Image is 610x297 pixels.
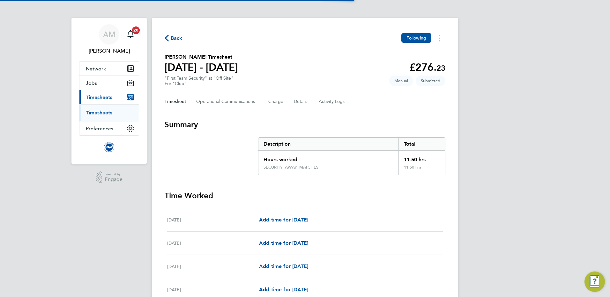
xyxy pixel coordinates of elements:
[409,61,445,73] app-decimal: £276.
[416,76,445,86] span: This timesheet is Submitted.
[104,142,114,152] img: brightonandhovealbion-logo-retina.png
[167,263,259,270] div: [DATE]
[294,94,309,109] button: Details
[165,53,238,61] h2: [PERSON_NAME] Timesheet
[259,239,308,247] a: Add time for [DATE]
[165,34,182,42] button: Back
[264,165,318,170] div: SECURITY_AWAY_MATCHES
[165,94,186,109] button: Timesheet
[259,217,308,223] span: Add time for [DATE]
[389,76,413,86] span: This timesheet was manually created.
[319,94,346,109] button: Activity Logs
[258,151,398,165] div: Hours worked
[167,239,259,247] div: [DATE]
[79,76,139,90] button: Jobs
[86,94,112,100] span: Timesheets
[105,177,123,182] span: Engage
[259,216,308,224] a: Add time for [DATE]
[165,120,445,130] h3: Summary
[96,171,123,184] a: Powered byEngage
[165,61,238,74] h1: [DATE] - [DATE]
[79,121,139,135] button: Preferences
[103,30,115,39] span: AM
[71,18,147,164] nav: Main navigation
[196,94,258,109] button: Operational Communications
[79,142,139,152] a: Go to home page
[124,24,137,45] a: 20
[165,81,233,86] div: For "Club"
[259,286,308,293] a: Add time for [DATE]
[165,191,445,201] h3: Time Worked
[79,104,139,121] div: Timesheets
[268,94,284,109] button: Charge
[171,34,182,42] span: Back
[406,35,426,41] span: Following
[436,63,445,73] span: 23
[79,90,139,104] button: Timesheets
[132,26,140,34] span: 20
[259,286,308,293] span: Add time for [DATE]
[259,263,308,270] a: Add time for [DATE]
[434,33,445,43] button: Timesheets Menu
[401,33,431,43] button: Following
[86,126,113,132] span: Preferences
[259,240,308,246] span: Add time for [DATE]
[259,263,308,269] span: Add time for [DATE]
[79,47,139,55] span: Adrian Morris
[86,80,97,86] span: Jobs
[398,165,445,175] div: 11.50 hrs
[165,76,233,86] div: "First Team Security" at "Off Site"
[79,24,139,55] a: AM[PERSON_NAME]
[584,272,605,292] button: Engage Resource Center
[86,110,112,116] a: Timesheets
[167,216,259,224] div: [DATE]
[79,62,139,76] button: Network
[167,286,259,293] div: [DATE]
[398,138,445,150] div: Total
[258,137,445,175] div: Summary
[258,138,398,150] div: Description
[105,171,123,177] span: Powered by
[86,66,106,72] span: Network
[398,151,445,165] div: 11.50 hrs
